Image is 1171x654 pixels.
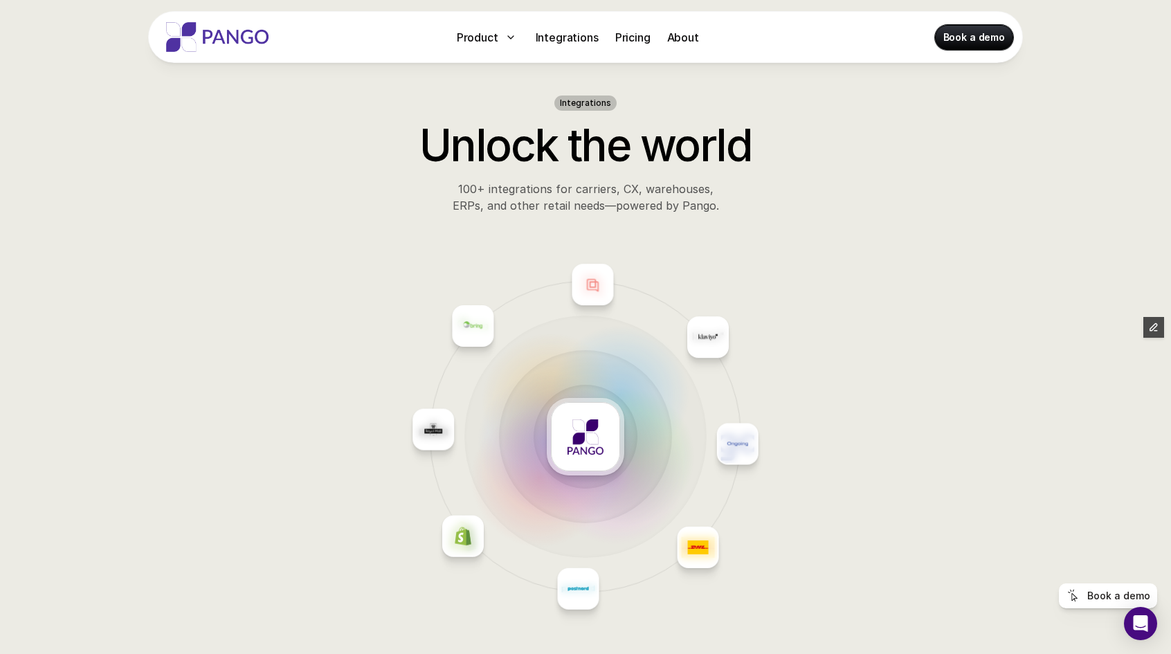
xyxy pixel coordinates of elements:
[727,434,748,455] img: Placeholder logo
[530,26,604,48] a: Integrations
[698,327,718,347] img: Placeholder logo
[943,30,1005,44] p: Book a demo
[1087,590,1150,602] p: Book a demo
[453,526,473,547] img: Placeholder logo
[326,119,845,172] h2: Unlock the world
[662,26,705,48] a: About
[615,29,651,46] p: Pricing
[667,29,699,46] p: About
[688,537,709,558] img: Placeholder logo
[1059,583,1157,608] a: Book a demo
[1124,607,1157,640] div: Open Intercom Messenger
[935,25,1013,50] a: Book a demo
[610,26,656,48] a: Pricing
[568,579,589,599] img: Placeholder logo
[560,98,611,108] h1: Integrations
[536,29,599,46] p: Integrations
[582,274,603,295] img: Placeholder logo
[326,181,845,214] p: 100+ integrations for carriers, CX, warehouses, ERPs, and other retail needs—powered by Pango.
[457,29,498,46] p: Product
[462,316,483,336] img: Placeholder logo
[1143,317,1164,338] button: Edit Framer Content
[568,419,603,455] img: Placeholder logo
[423,419,444,440] img: Placeholder logo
